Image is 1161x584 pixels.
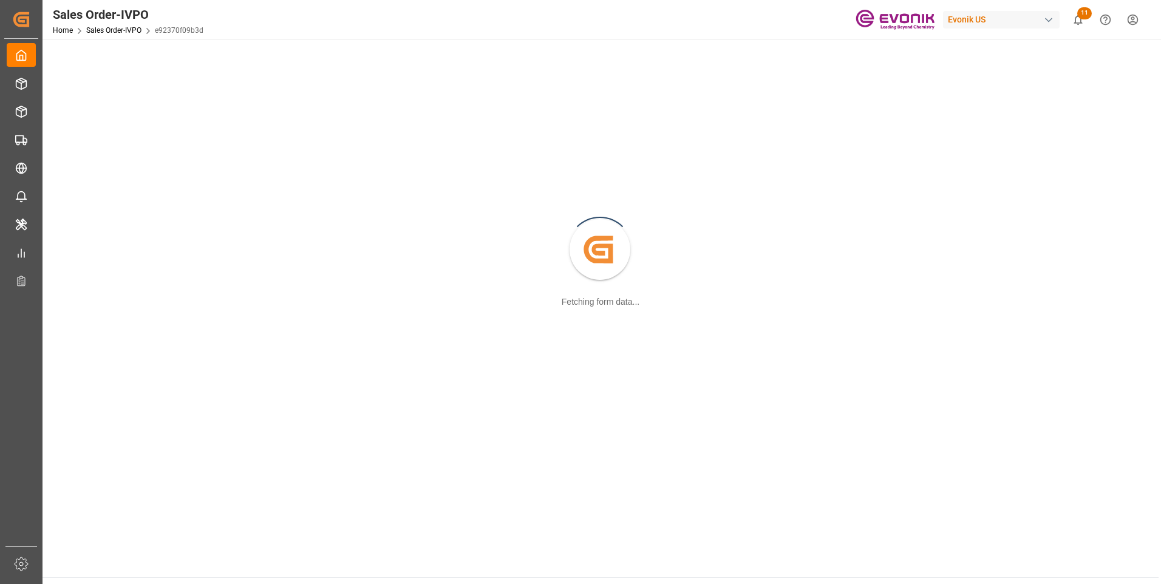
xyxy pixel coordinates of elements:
[856,9,935,30] img: Evonik-brand-mark-Deep-Purple-RGB.jpeg_1700498283.jpeg
[943,11,1060,29] div: Evonik US
[1064,6,1092,33] button: show 11 new notifications
[53,26,73,35] a: Home
[53,5,203,24] div: Sales Order-IVPO
[1092,6,1119,33] button: Help Center
[562,296,639,308] div: Fetching form data...
[943,8,1064,31] button: Evonik US
[1077,7,1092,19] span: 11
[86,26,141,35] a: Sales Order-IVPO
